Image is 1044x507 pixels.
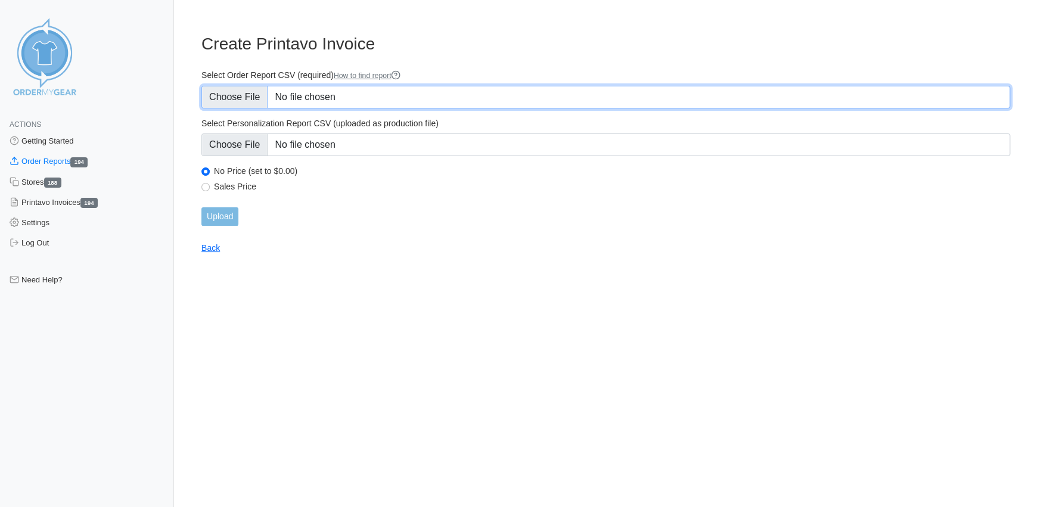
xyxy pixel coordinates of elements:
span: Actions [10,120,41,129]
a: How to find report [334,71,401,80]
span: 194 [80,198,98,208]
label: No Price (set to $0.00) [214,166,1010,176]
label: Select Personalization Report CSV (uploaded as production file) [201,118,1010,129]
span: 188 [44,178,61,188]
a: Back [201,243,220,253]
label: Sales Price [214,181,1010,192]
label: Select Order Report CSV (required) [201,70,1010,81]
span: 194 [70,157,88,167]
input: Upload [201,207,238,226]
h3: Create Printavo Invoice [201,34,1010,54]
